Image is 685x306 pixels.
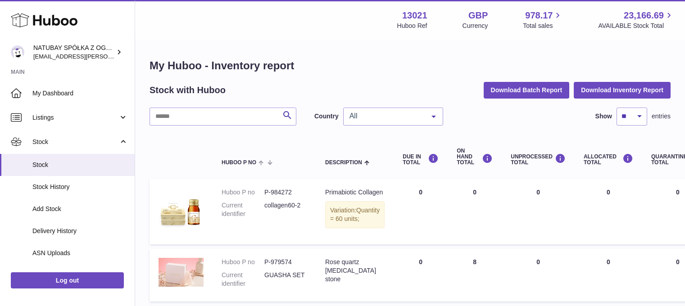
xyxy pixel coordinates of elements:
[222,160,256,166] span: Huboo P no
[598,22,674,30] span: AVAILABLE Stock Total
[159,258,204,287] img: product image
[575,179,642,244] td: 0
[502,249,575,301] td: 0
[575,249,642,301] td: 0
[11,45,24,59] img: kacper.antkowski@natubay.pl
[484,82,570,98] button: Download Batch Report
[32,138,118,146] span: Stock
[32,227,128,235] span: Delivery History
[222,258,264,266] dt: Huboo P no
[32,89,128,98] span: My Dashboard
[264,271,307,288] dd: GUASHA SET
[448,249,502,301] td: 8
[523,22,563,30] span: Total sales
[502,179,575,244] td: 0
[325,188,385,197] div: Primabiotic Collagen
[448,179,502,244] td: 0
[397,22,427,30] div: Huboo Ref
[32,113,118,122] span: Listings
[574,82,671,98] button: Download Inventory Report
[584,153,633,166] div: ALLOCATED Total
[511,153,566,166] div: UNPROCESSED Total
[402,9,427,22] strong: 13021
[624,9,664,22] span: 23,166.69
[652,112,671,121] span: entries
[468,9,488,22] strong: GBP
[33,53,181,60] span: [EMAIL_ADDRESS][PERSON_NAME][DOMAIN_NAME]
[676,189,680,196] span: 0
[159,188,204,233] img: product image
[150,84,226,96] h2: Stock with Huboo
[463,22,488,30] div: Currency
[525,9,553,22] span: 978.17
[394,179,448,244] td: 0
[222,201,264,218] dt: Current identifier
[403,153,439,166] div: DUE IN TOTAL
[32,183,128,191] span: Stock History
[32,249,128,257] span: ASN Uploads
[150,58,671,73] h1: My Huboo - Inventory report
[222,188,264,197] dt: Huboo P no
[523,9,563,30] a: 978.17 Total sales
[325,201,385,228] div: Variation:
[264,258,307,266] dd: P-979574
[11,272,124,288] a: Log out
[394,249,448,301] td: 0
[676,258,680,265] span: 0
[314,112,339,121] label: Country
[347,112,425,121] span: All
[595,112,612,121] label: Show
[330,207,380,222] span: Quantity = 60 units;
[32,205,128,213] span: Add Stock
[222,271,264,288] dt: Current identifier
[325,160,362,166] span: Description
[32,161,128,169] span: Stock
[264,188,307,197] dd: P-984272
[264,201,307,218] dd: collagen60-2
[598,9,674,30] a: 23,166.69 AVAILABLE Stock Total
[325,258,385,283] div: Rose quartz [MEDICAL_DATA] stone
[33,44,114,61] div: NATUBAY SPÓŁKA Z OGRANICZONĄ ODPOWIEDZIALNOŚCIĄ
[457,148,493,166] div: ON HAND Total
